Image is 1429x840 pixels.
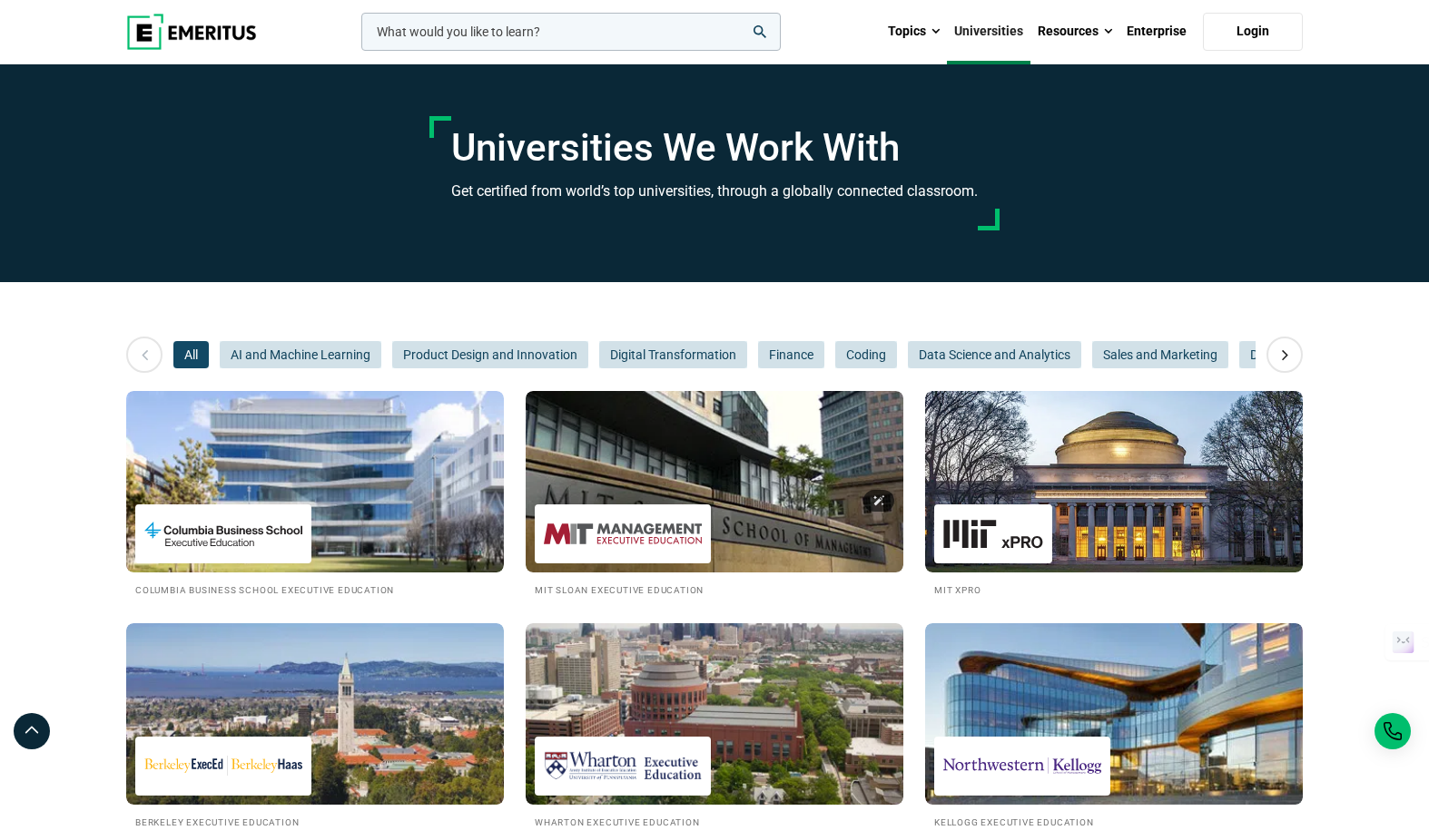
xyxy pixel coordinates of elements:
[1092,341,1228,368] button: Sales and Marketing
[526,623,903,805] img: Universities We Work With
[943,513,1043,554] img: MIT xPRO
[835,341,897,368] button: Coding
[526,623,903,829] a: Universities We Work With Wharton Executive Education Wharton Executive Education
[934,814,1294,829] h2: Kellogg Executive Education
[361,13,781,51] input: woocommerce-product-search-field-0
[526,391,903,597] a: Universities We Work With MIT Sloan Executive Education MIT Sloan Executive Education
[925,623,1303,829] a: Universities We Work With Kellogg Executive Education Kellogg Executive Education
[392,341,588,368] button: Product Design and Innovation
[135,581,495,597] h2: Columbia Business School Executive Education
[126,623,504,805] img: Universities We Work With
[925,391,1303,597] a: Universities We Work With MIT xPRO MIT xPRO
[934,581,1294,597] h2: MIT xPRO
[126,391,504,572] img: Universities We Work With
[126,623,504,829] a: Universities We Work With Berkeley Executive Education Berkeley Executive Education
[943,746,1101,786] img: Kellogg Executive Education
[1203,13,1303,51] a: Login
[544,746,702,786] img: Wharton Executive Education
[925,623,1303,805] img: Universities We Work With
[126,391,504,597] a: Universities We Work With Columbia Business School Executive Education Columbia Business School E...
[451,125,978,171] h1: Universities We Work With
[1239,341,1356,368] button: Digital Marketing
[220,341,381,368] button: AI and Machine Learning
[925,391,1303,572] img: Universities We Work With
[535,581,894,597] h2: MIT Sloan Executive Education
[526,391,903,572] img: Universities We Work With
[544,513,702,554] img: MIT Sloan Executive Education
[173,341,209,368] button: All
[135,814,495,829] h2: Berkeley Executive Education
[535,814,894,829] h2: Wharton Executive Education
[451,180,978,203] h3: Get certified from world’s top universities, through a globally connected classroom.
[144,746,302,786] img: Berkeley Executive Education
[144,513,302,554] img: Columbia Business School Executive Education
[758,341,824,368] button: Finance
[599,341,747,368] button: Digital Transformation
[908,341,1081,368] button: Data Science and Analytics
